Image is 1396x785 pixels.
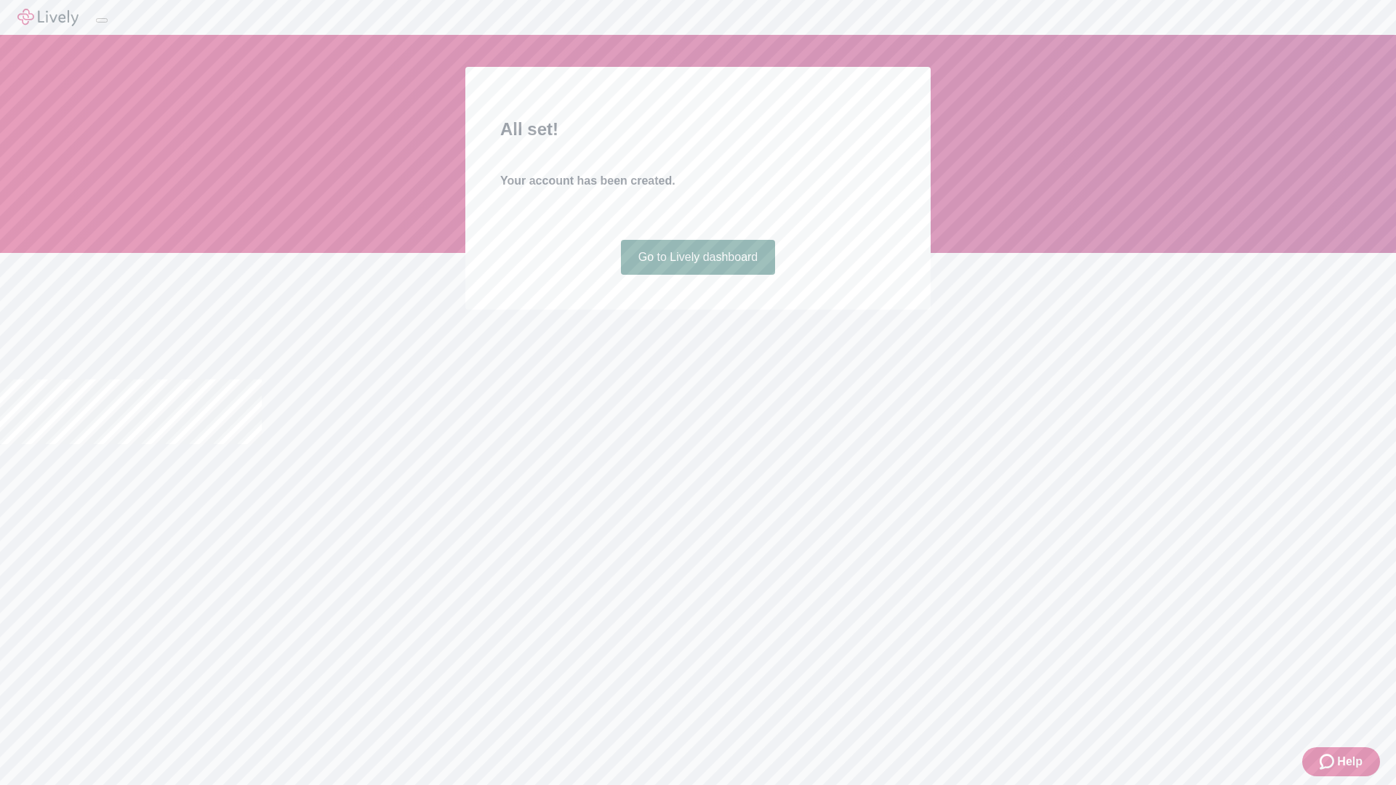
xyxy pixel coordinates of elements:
[96,18,108,23] button: Log out
[500,172,896,190] h4: Your account has been created.
[1302,747,1380,776] button: Zendesk support iconHelp
[500,116,896,142] h2: All set!
[17,9,79,26] img: Lively
[1320,753,1337,770] svg: Zendesk support icon
[1337,753,1363,770] span: Help
[621,240,776,275] a: Go to Lively dashboard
